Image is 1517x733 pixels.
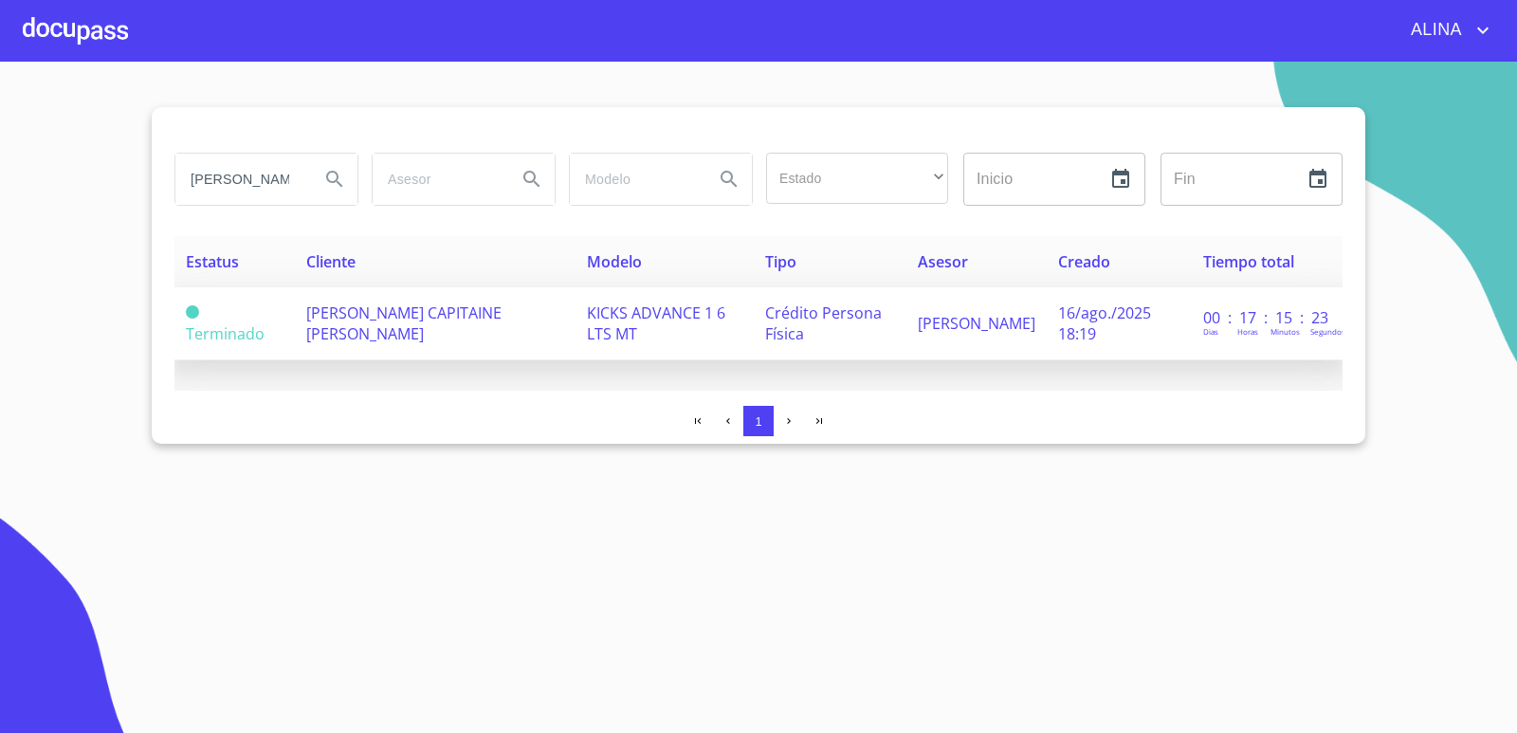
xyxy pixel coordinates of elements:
span: Crédito Persona Física [765,302,882,344]
span: Terminado [186,305,199,319]
button: Search [312,156,357,202]
input: search [175,154,304,205]
div: ​ [766,153,948,204]
button: 1 [743,406,774,436]
button: Search [706,156,752,202]
span: Asesor [918,251,968,272]
input: search [373,154,502,205]
span: Tipo [765,251,796,272]
span: Modelo [587,251,642,272]
button: account of current user [1397,15,1494,46]
p: Horas [1237,326,1258,337]
input: search [570,154,699,205]
p: Dias [1203,326,1218,337]
span: Tiempo total [1203,251,1294,272]
span: Cliente [306,251,356,272]
span: Estatus [186,251,239,272]
span: ALINA [1397,15,1471,46]
span: 1 [755,414,761,429]
span: [PERSON_NAME] CAPITAINE [PERSON_NAME] [306,302,502,344]
span: [PERSON_NAME] [918,313,1035,334]
span: Creado [1058,251,1110,272]
p: 00 : 17 : 15 : 23 [1203,307,1331,328]
p: Minutos [1270,326,1300,337]
span: 16/ago./2025 18:19 [1058,302,1151,344]
span: KICKS ADVANCE 1 6 LTS MT [587,302,725,344]
p: Segundos [1310,326,1345,337]
button: Search [509,156,555,202]
span: Terminado [186,323,265,344]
